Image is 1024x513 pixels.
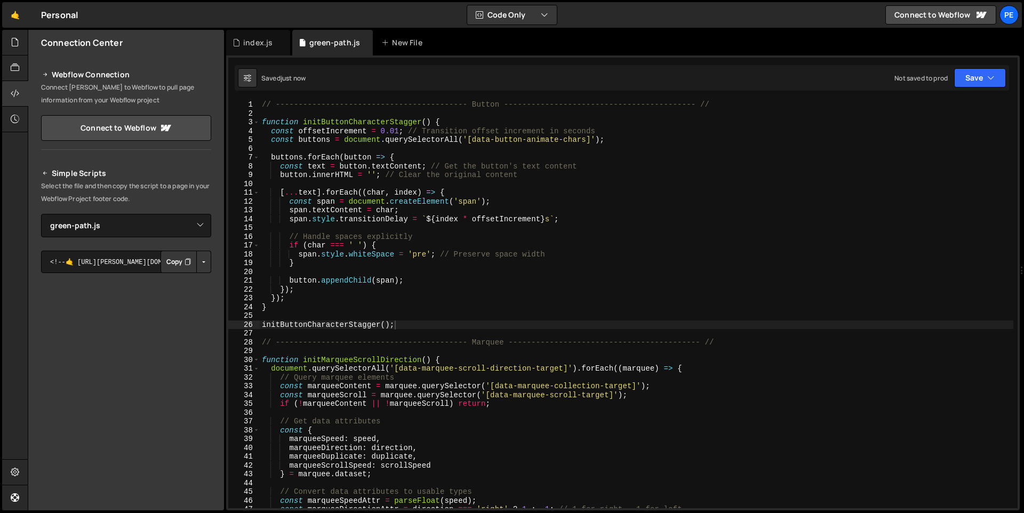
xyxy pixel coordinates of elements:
iframe: YouTube video player [41,394,212,490]
div: 37 [228,417,260,426]
div: 5 [228,135,260,145]
div: green-path.js [309,37,360,48]
iframe: YouTube video player [41,291,212,387]
div: 1 [228,100,260,109]
div: 19 [228,259,260,268]
div: 39 [228,435,260,444]
div: Not saved to prod [894,74,948,83]
div: 40 [228,444,260,453]
div: 6 [228,145,260,154]
div: 22 [228,285,260,294]
p: Select the file and then copy the script to a page in your Webflow Project footer code. [41,180,211,205]
a: Pe [999,5,1019,25]
div: 9 [228,171,260,180]
div: 12 [228,197,260,206]
div: 16 [228,233,260,242]
a: Connect to Webflow [885,5,996,25]
div: 28 [228,338,260,347]
div: 31 [228,364,260,373]
div: 35 [228,399,260,408]
div: New File [381,37,426,48]
h2: Webflow Connection [41,68,211,81]
div: 21 [228,276,260,285]
div: 43 [228,470,260,479]
div: 3 [228,118,260,127]
div: 45 [228,487,260,496]
div: 7 [228,153,260,162]
div: 26 [228,320,260,330]
div: 44 [228,479,260,488]
h2: Connection Center [41,37,123,49]
div: Button group with nested dropdown [161,251,211,273]
div: just now [281,74,306,83]
div: 29 [228,347,260,356]
button: Save [954,68,1006,87]
div: 38 [228,426,260,435]
div: 13 [228,206,260,215]
div: 24 [228,303,260,312]
div: 10 [228,180,260,189]
div: 41 [228,452,260,461]
a: 🤙 [2,2,28,28]
div: 30 [228,356,260,365]
button: Code Only [467,5,557,25]
button: Copy [161,251,197,273]
div: 25 [228,311,260,320]
div: 8 [228,162,260,171]
div: 23 [228,294,260,303]
div: Saved [261,74,306,83]
h2: Simple Scripts [41,167,211,180]
p: Connect [PERSON_NAME] to Webflow to pull page information from your Webflow project [41,81,211,107]
div: 18 [228,250,260,259]
div: 33 [228,382,260,391]
div: 34 [228,391,260,400]
div: 20 [228,268,260,277]
div: 14 [228,215,260,224]
div: 2 [228,109,260,118]
div: 17 [228,241,260,250]
div: 32 [228,373,260,382]
a: Connect to Webflow [41,115,211,141]
div: 36 [228,408,260,418]
textarea: <!--🤙 [URL][PERSON_NAME][DOMAIN_NAME]> <script>document.addEventListener("DOMContentLoaded", func... [41,251,211,273]
div: 27 [228,329,260,338]
div: Personal [41,9,78,21]
div: 11 [228,188,260,197]
div: 15 [228,223,260,233]
div: index.js [243,37,273,48]
div: 46 [228,496,260,506]
div: 42 [228,461,260,470]
div: 4 [228,127,260,136]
